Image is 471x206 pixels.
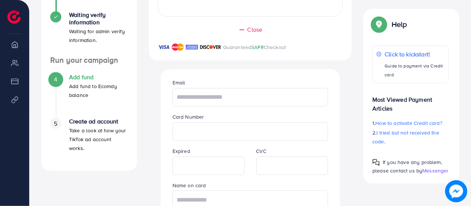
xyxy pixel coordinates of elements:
[372,129,439,145] span: I tried but not received the code.
[372,158,442,174] span: If you have any problem, please contact us by
[251,43,264,51] span: SAFE
[385,50,445,59] p: Click to kickstart!
[260,158,324,174] iframe: Secure CVC input frame
[54,119,57,128] span: 5
[69,27,128,45] p: Waiting for admin verify information.
[385,62,445,79] p: Guide to payment via Credit card
[256,147,266,155] label: CVC
[69,82,128,99] p: Add fund to Ecomdy balance
[445,180,467,202] img: image
[186,43,198,52] img: brand
[41,74,137,118] li: Add fund
[41,11,137,56] li: Waiting verify information
[372,89,449,113] p: Most Viewed Payment Articles
[200,43,221,52] img: brand
[223,43,286,52] p: Guaranteed Checkout
[422,167,448,174] span: Messenger
[173,182,206,189] label: Name on card
[41,118,137,162] li: Create ad account
[248,25,263,34] span: Close
[177,123,324,140] iframe: Secure card number input frame
[69,11,128,25] h4: Waiting verify information
[372,159,380,166] img: Popup guide
[158,43,170,52] img: brand
[173,113,204,121] label: Card Number
[173,79,185,86] label: Email
[372,119,449,128] p: 1.
[372,128,449,146] p: 2.
[376,119,442,127] span: How to activate Credit card?
[69,74,128,81] h4: Add fund
[177,158,240,174] iframe: Secure expiration date input frame
[69,126,128,153] p: Take a look at how your TikTok ad account works.
[173,147,190,155] label: Expired
[41,56,137,65] h4: Run your campaign
[7,10,21,24] img: logo
[392,20,407,29] p: Help
[54,75,57,84] span: 4
[372,18,386,31] img: Popup guide
[172,43,184,52] img: brand
[69,118,128,125] h4: Create ad account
